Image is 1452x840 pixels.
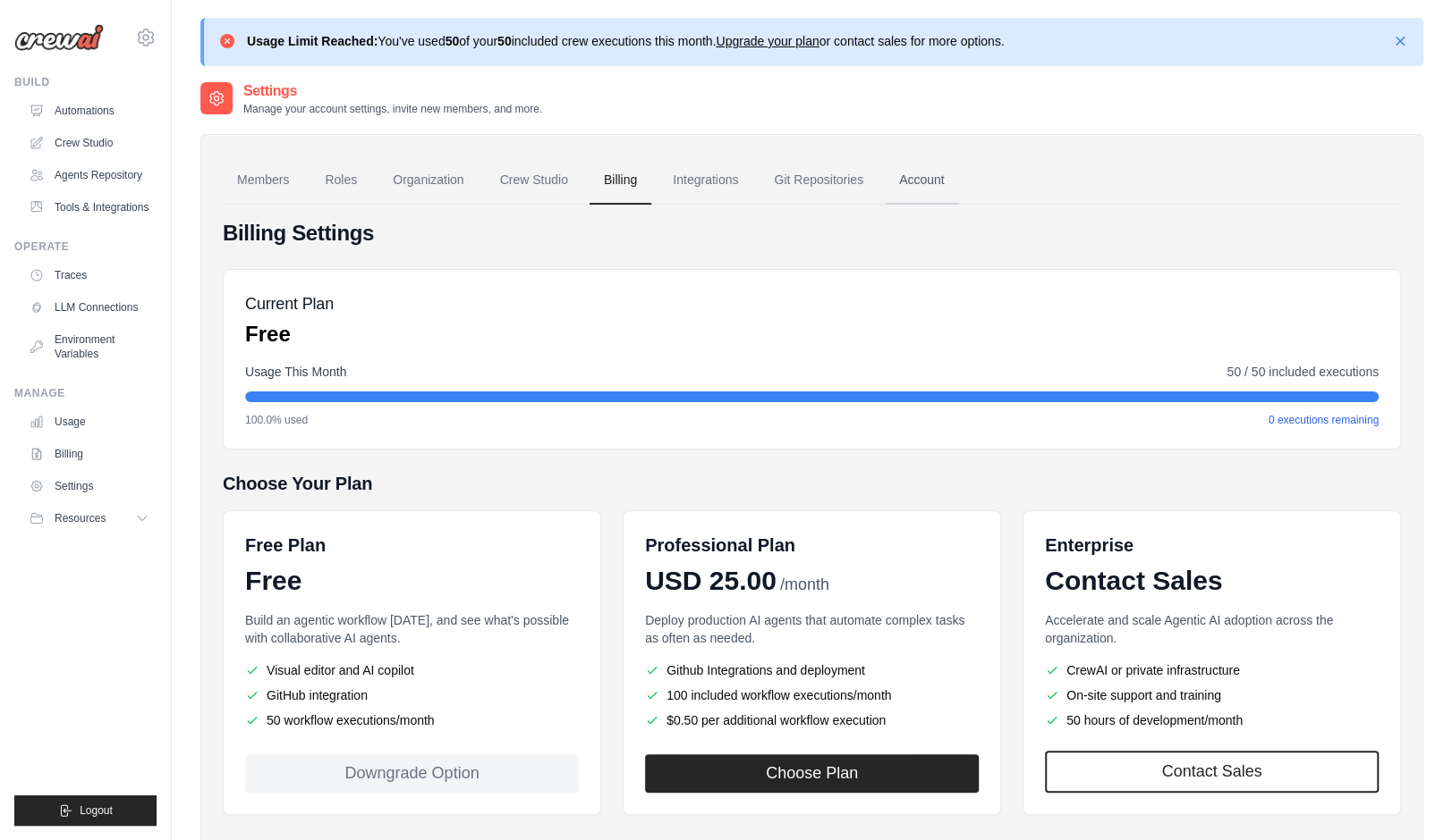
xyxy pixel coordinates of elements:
li: 50 hours of development/month [1045,711,1379,729]
a: Billing [21,440,157,468]
li: CrewAI or private infrastructure [1045,661,1379,679]
a: LLM Connections [21,293,157,322]
h5: Current Plan [245,291,334,316]
span: Resources [55,511,106,525]
div: Free [245,565,579,597]
span: Logout [80,803,113,818]
a: Members [223,156,303,205]
button: Choose Plan [645,754,979,793]
h2: Settings [243,80,542,102]
span: 50 / 50 included executions [1227,363,1379,381]
li: Github Integrations and deployment [645,661,979,679]
div: Downgrade Option [245,754,579,793]
div: Build [14,75,157,89]
a: Integrations [658,156,752,205]
h5: Choose Your Plan [223,471,1401,496]
a: Crew Studio [486,156,582,205]
span: 100.0% used [245,413,308,427]
li: GitHub integration [245,686,579,704]
li: 100 included workflow executions/month [645,686,979,704]
strong: 50 [497,34,512,48]
p: Accelerate and scale Agentic AI adoption across the organization. [1045,611,1379,647]
a: Crew Studio [21,129,157,157]
a: Contact Sales [1045,751,1379,793]
p: You've used of your included crew executions this month. or contact sales for more options. [247,32,1005,50]
img: Logo [14,24,104,51]
a: Roles [310,156,371,205]
button: Resources [21,504,157,533]
strong: Usage Limit Reached: [247,34,378,48]
span: 0 executions remaining [1269,413,1379,427]
h4: Billing Settings [223,219,1401,248]
a: Usage [21,407,157,436]
h6: Enterprise [1045,533,1379,558]
a: Automations [21,97,157,125]
a: Upgrade your plan [716,34,819,48]
a: Agents Repository [21,161,157,189]
div: Manage [14,386,157,400]
li: $0.50 per additional workflow execution [645,711,979,729]
span: Usage This Month [245,363,346,381]
li: On-site support and training [1045,686,1379,704]
p: Build an agentic workflow [DATE], and see what's possible with collaborative AI agents. [245,611,579,647]
h6: Professional Plan [645,533,795,558]
a: Account [885,156,959,205]
p: Manage your account settings, invite new members, and more. [243,102,542,116]
a: Tools & Integrations [21,193,157,222]
a: Environment Variables [21,325,157,368]
a: Organization [378,156,478,205]
div: Contact Sales [1045,565,1379,597]
p: Free [245,320,334,349]
p: Deploy production AI agents that automate complex tasks as often as needed. [645,611,979,647]
strong: 50 [446,34,460,48]
div: Operate [14,239,157,254]
a: Settings [21,472,157,500]
li: Visual editor and AI copilot [245,661,579,679]
span: USD 25.00 [645,565,777,597]
button: Logout [14,795,157,826]
li: 50 workflow executions/month [245,711,579,729]
a: Git Repositories [760,156,878,205]
a: Traces [21,261,157,290]
a: Billing [590,156,651,205]
span: /month [780,573,829,597]
h6: Free Plan [245,533,326,558]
